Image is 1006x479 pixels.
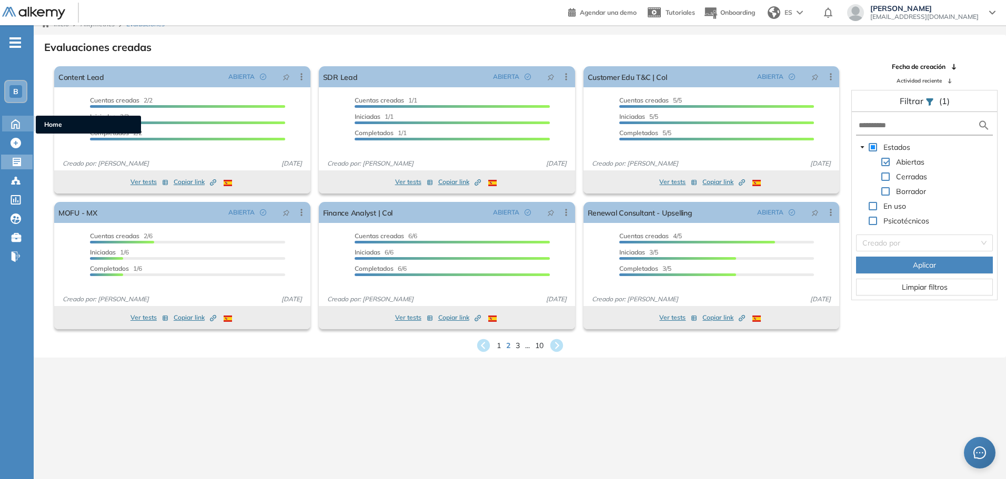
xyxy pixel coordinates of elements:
[619,264,671,272] span: 3/5
[806,159,835,168] span: [DATE]
[224,180,232,186] img: ESP
[897,77,942,85] span: Actividad reciente
[978,119,990,132] img: search icon
[539,204,562,221] button: pushpin
[355,264,407,272] span: 6/6
[894,170,929,183] span: Cerradas
[355,96,404,104] span: Cuentas creadas
[757,208,783,217] span: ABIERTA
[619,113,645,120] span: Iniciadas
[355,129,407,137] span: 1/1
[516,340,520,351] span: 3
[355,232,417,240] span: 6/6
[275,204,298,221] button: pushpin
[860,145,865,150] span: caret-down
[881,215,931,227] span: Psicotécnicos
[881,200,908,212] span: En uso
[525,74,531,80] span: check-circle
[13,87,18,96] span: B
[323,202,393,223] a: Finance Analyst | Col
[228,208,255,217] span: ABIERTA
[757,72,783,81] span: ABIERTA
[892,62,945,72] span: Fecha de creación
[90,96,139,104] span: Cuentas creadas
[395,176,433,188] button: Ver tests
[702,313,745,322] span: Copiar link
[260,209,266,216] span: check-circle
[323,159,418,168] span: Creado por: [PERSON_NAME]
[174,177,216,187] span: Copiar link
[894,156,927,168] span: Abiertas
[58,294,153,304] span: Creado por: [PERSON_NAME]
[323,66,358,87] a: SDR Lead
[789,209,795,216] span: check-circle
[702,177,745,187] span: Copiar link
[752,315,761,322] img: ESP
[323,294,418,304] span: Creado por: [PERSON_NAME]
[568,5,637,18] a: Agendar una demo
[355,248,394,256] span: 6/6
[2,7,65,20] img: Logo
[355,96,417,104] span: 1/1
[806,294,835,304] span: [DATE]
[497,340,501,351] span: 1
[90,248,129,256] span: 1/6
[900,96,925,106] span: Filtrar
[90,248,116,256] span: Iniciadas
[260,74,266,80] span: check-circle
[44,41,152,54] h3: Evaluaciones creadas
[438,311,481,324] button: Copiar link
[130,176,168,188] button: Ver tests
[973,446,987,460] span: message
[438,177,481,187] span: Copiar link
[856,257,993,273] button: Aplicar
[784,8,792,17] span: ES
[493,208,519,217] span: ABIERTA
[720,8,755,16] span: Onboarding
[619,248,658,256] span: 3/5
[803,204,827,221] button: pushpin
[870,4,979,13] span: [PERSON_NAME]
[896,187,926,196] span: Borrador
[896,157,924,167] span: Abiertas
[9,42,21,44] i: -
[588,294,682,304] span: Creado por: [PERSON_NAME]
[395,311,433,324] button: Ver tests
[619,129,671,137] span: 5/5
[619,264,658,272] span: Completados
[90,232,139,240] span: Cuentas creadas
[588,202,692,223] a: Renewal Consultant - Upselling
[703,2,755,24] button: Onboarding
[525,209,531,216] span: check-circle
[902,281,948,293] span: Limpiar filtros
[90,264,142,272] span: 1/6
[355,113,380,120] span: Iniciadas
[355,232,404,240] span: Cuentas creadas
[659,176,697,188] button: Ver tests
[174,311,216,324] button: Copiar link
[588,159,682,168] span: Creado por: [PERSON_NAME]
[619,113,658,120] span: 5/5
[90,113,129,120] span: 2/2
[619,232,669,240] span: Cuentas creadas
[90,96,153,104] span: 2/2
[539,68,562,85] button: pushpin
[619,96,682,104] span: 5/5
[542,294,571,304] span: [DATE]
[870,13,979,21] span: [EMAIL_ADDRESS][DOMAIN_NAME]
[535,340,544,351] span: 10
[939,95,950,107] span: (1)
[803,68,827,85] button: pushpin
[90,113,116,120] span: Iniciadas
[58,66,104,87] a: Content Lead
[488,315,497,322] img: ESP
[913,259,936,271] span: Aplicar
[883,201,906,211] span: En uso
[542,159,571,168] span: [DATE]
[588,66,667,87] a: Customer Edu T&C | Col
[174,313,216,322] span: Copiar link
[438,313,481,322] span: Copiar link
[856,279,993,295] button: Limpiar filtros
[894,185,928,198] span: Borrador
[883,216,929,226] span: Psicotécnicos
